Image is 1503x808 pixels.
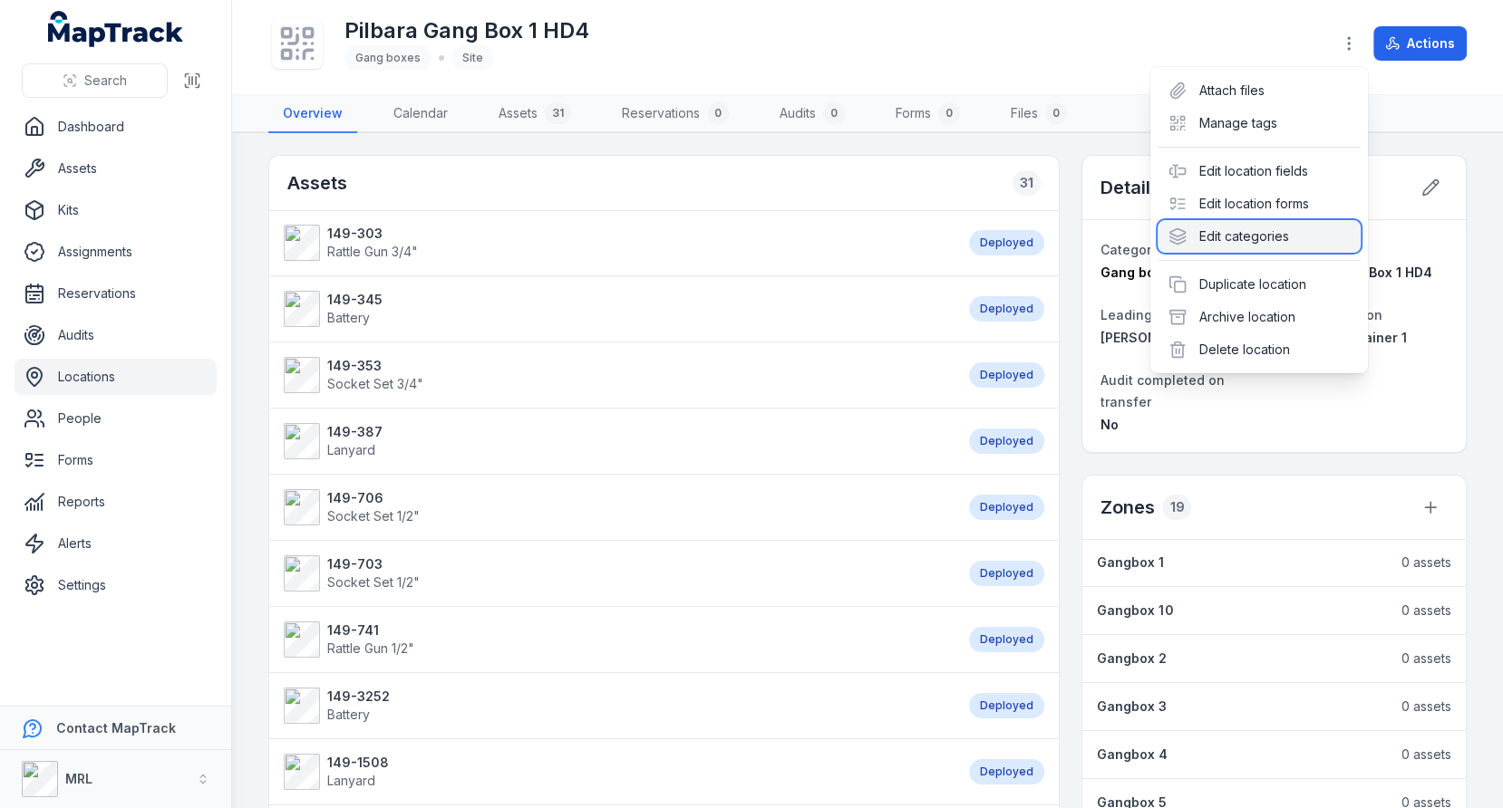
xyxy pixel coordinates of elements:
div: Edit location fields [1158,155,1361,188]
div: Attach files [1158,74,1361,107]
div: Manage tags [1158,107,1361,139]
div: Delete location [1158,333,1361,366]
div: Edit categories [1158,220,1361,253]
div: Edit location forms [1158,188,1361,220]
div: Archive location [1158,301,1361,333]
div: Duplicate location [1158,268,1361,301]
